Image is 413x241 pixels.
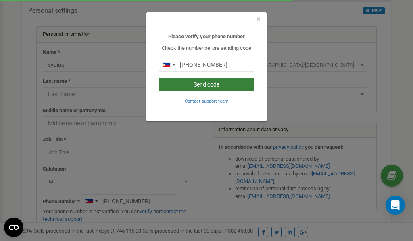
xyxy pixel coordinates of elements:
[256,15,261,23] button: Close
[185,99,229,104] small: Contact support team
[4,218,23,237] button: Open CMP widget
[159,58,177,71] div: Telephone country code
[159,45,254,52] p: Check the number before sending code
[159,58,254,72] input: 0905 123 4567
[386,196,405,215] div: Open Intercom Messenger
[256,14,261,24] span: ×
[159,78,254,91] button: Send code
[185,98,229,104] a: Contact support team
[168,33,245,39] b: Please verify your phone number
